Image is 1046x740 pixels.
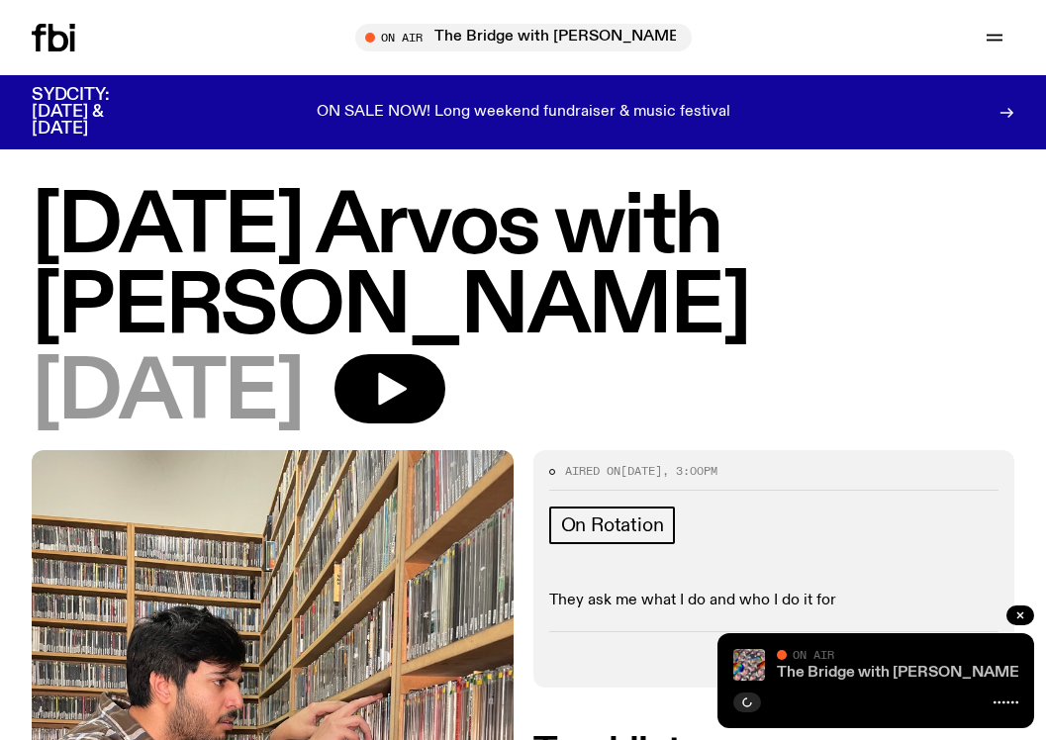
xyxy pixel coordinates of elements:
p: ON SALE NOW! Long weekend fundraiser & music festival [317,104,730,122]
span: On Air [793,648,834,661]
button: On AirThe Bridge with [PERSON_NAME] [355,24,692,51]
a: On Rotation [549,507,676,544]
h3: SYDCITY: [DATE] & [DATE] [32,87,158,138]
a: The Bridge with [PERSON_NAME] [777,665,1024,681]
span: Aired on [565,463,620,479]
span: [DATE] [32,354,303,434]
h1: [DATE] Arvos with [PERSON_NAME] [32,188,1014,348]
span: [DATE] [620,463,662,479]
span: , 3:00pm [662,463,717,479]
p: They ask me what I do and who I do it for [549,592,999,610]
span: On Rotation [561,514,664,536]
